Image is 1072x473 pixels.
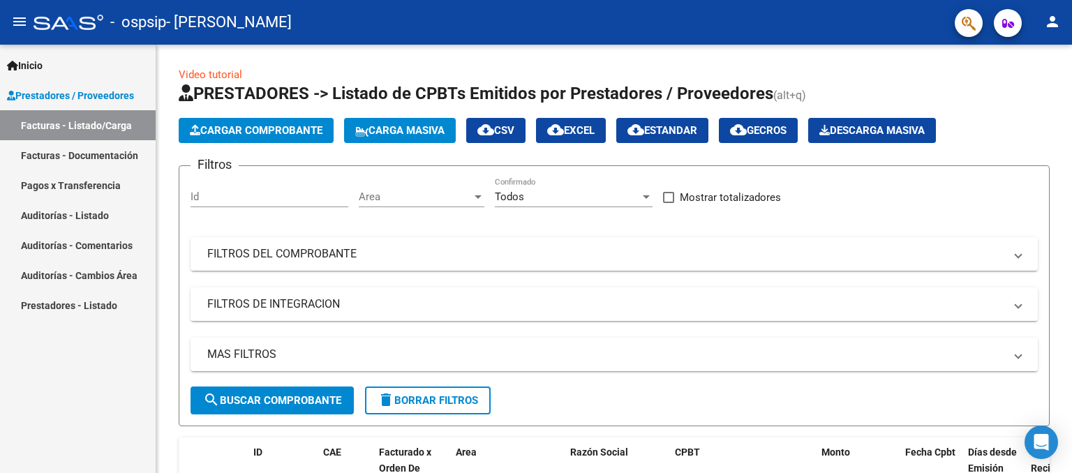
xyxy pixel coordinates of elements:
[355,124,445,137] span: Carga Masiva
[191,386,354,414] button: Buscar Comprobante
[191,287,1038,321] mat-expansion-panel-header: FILTROS DE INTEGRACION
[808,118,936,143] app-download-masive: Descarga masiva de comprobantes (adjuntos)
[1025,426,1058,459] div: Open Intercom Messenger
[730,121,747,138] mat-icon: cloud_download
[627,121,644,138] mat-icon: cloud_download
[166,7,292,38] span: - [PERSON_NAME]
[179,84,773,103] span: PRESTADORES -> Listado de CPBTs Emitidos por Prestadores / Proveedores
[495,190,524,203] span: Todos
[477,121,494,138] mat-icon: cloud_download
[7,58,43,73] span: Inicio
[466,118,526,143] button: CSV
[378,391,394,408] mat-icon: delete
[359,190,472,203] span: Area
[191,155,239,174] h3: Filtros
[191,237,1038,271] mat-expansion-panel-header: FILTROS DEL COMPROBANTE
[627,124,697,137] span: Estandar
[190,124,322,137] span: Cargar Comprobante
[11,13,28,30] mat-icon: menu
[207,246,1004,262] mat-panel-title: FILTROS DEL COMPROBANTE
[821,446,850,458] span: Monto
[207,347,1004,362] mat-panel-title: MAS FILTROS
[456,446,477,458] span: Area
[905,446,955,458] span: Fecha Cpbt
[730,124,787,137] span: Gecros
[719,118,798,143] button: Gecros
[253,446,262,458] span: ID
[680,189,781,206] span: Mostrar totalizadores
[819,124,925,137] span: Descarga Masiva
[547,124,595,137] span: EXCEL
[203,391,220,408] mat-icon: search
[378,394,478,407] span: Borrar Filtros
[344,118,456,143] button: Carga Masiva
[110,7,166,38] span: - ospsip
[616,118,708,143] button: Estandar
[179,118,334,143] button: Cargar Comprobante
[191,338,1038,371] mat-expansion-panel-header: MAS FILTROS
[808,118,936,143] button: Descarga Masiva
[536,118,606,143] button: EXCEL
[179,68,242,81] a: Video tutorial
[675,446,700,458] span: CPBT
[365,386,491,414] button: Borrar Filtros
[477,124,514,137] span: CSV
[1044,13,1061,30] mat-icon: person
[7,88,134,103] span: Prestadores / Proveedores
[570,446,628,458] span: Razón Social
[773,89,806,102] span: (alt+q)
[207,296,1004,312] mat-panel-title: FILTROS DE INTEGRACION
[203,394,341,407] span: Buscar Comprobante
[547,121,564,138] mat-icon: cloud_download
[323,446,341,458] span: CAE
